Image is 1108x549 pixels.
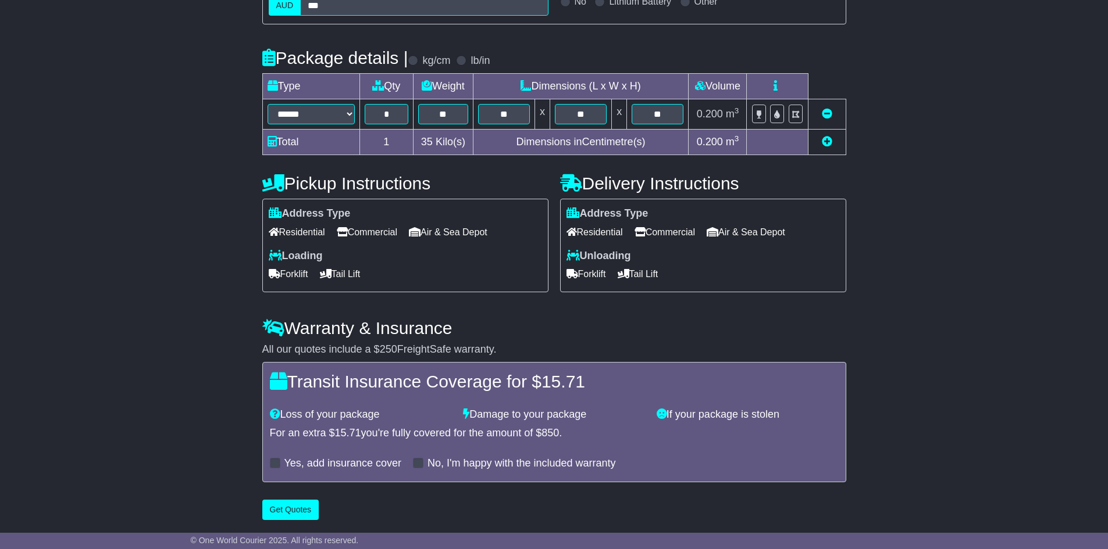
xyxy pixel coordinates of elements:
[612,99,627,130] td: x
[262,318,846,338] h4: Warranty & Insurance
[427,457,616,470] label: No, I'm happy with the included warranty
[567,265,606,283] span: Forklift
[707,223,785,241] span: Air & Sea Depot
[541,427,559,439] span: 850
[270,427,839,440] div: For an extra $ you're fully covered for the amount of $ .
[618,265,658,283] span: Tail Lift
[635,223,695,241] span: Commercial
[414,130,473,155] td: Kilo(s)
[269,250,323,263] label: Loading
[421,136,433,148] span: 35
[269,265,308,283] span: Forklift
[567,223,623,241] span: Residential
[359,130,414,155] td: 1
[409,223,487,241] span: Air & Sea Depot
[337,223,397,241] span: Commercial
[320,265,361,283] span: Tail Lift
[270,372,839,391] h4: Transit Insurance Coverage for $
[284,457,401,470] label: Yes, add insurance cover
[191,536,359,545] span: © One World Courier 2025. All rights reserved.
[471,55,490,67] label: lb/in
[689,74,747,99] td: Volume
[262,500,319,520] button: Get Quotes
[697,108,723,120] span: 0.200
[414,74,473,99] td: Weight
[335,427,361,439] span: 15.71
[735,134,739,143] sup: 3
[262,343,846,356] div: All our quotes include a $ FreightSafe warranty.
[697,136,723,148] span: 0.200
[262,48,408,67] h4: Package details |
[735,106,739,115] sup: 3
[541,372,585,391] span: 15.71
[262,130,359,155] td: Total
[264,408,458,421] div: Loss of your package
[651,408,845,421] div: If your package is stolen
[359,74,414,99] td: Qty
[567,250,631,263] label: Unloading
[473,130,689,155] td: Dimensions in Centimetre(s)
[262,174,548,193] h4: Pickup Instructions
[726,136,739,148] span: m
[269,223,325,241] span: Residential
[535,99,550,130] td: x
[822,108,832,120] a: Remove this item
[822,136,832,148] a: Add new item
[560,174,846,193] h4: Delivery Instructions
[262,74,359,99] td: Type
[269,207,351,220] label: Address Type
[726,108,739,120] span: m
[422,55,450,67] label: kg/cm
[380,343,397,355] span: 250
[473,74,689,99] td: Dimensions (L x W x H)
[457,408,651,421] div: Damage to your package
[567,207,649,220] label: Address Type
